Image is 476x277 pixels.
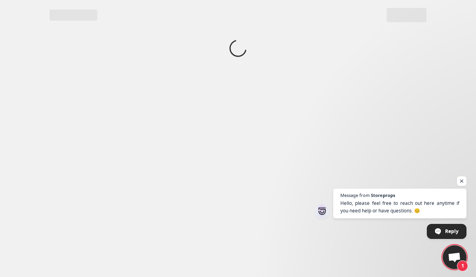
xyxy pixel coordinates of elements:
[340,193,370,197] span: Message from
[445,224,459,238] span: Reply
[457,260,468,271] span: 1
[371,193,395,197] span: Storeprops
[340,199,459,214] span: Hello, please feel free to reach out here anytime if you need help or have questions. 😊
[443,245,466,269] div: Open chat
